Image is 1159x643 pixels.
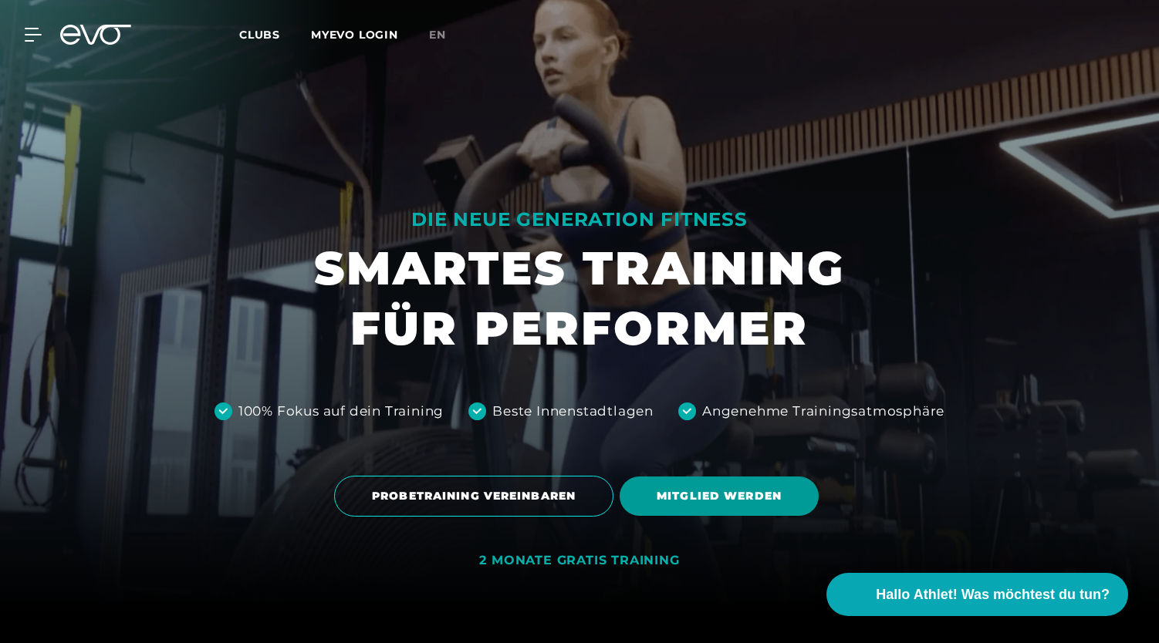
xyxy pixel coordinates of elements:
[314,238,845,359] h1: SMARTES TRAINING FÜR PERFORMER
[479,553,679,569] div: 2 MONATE GRATIS TRAINING
[492,402,654,422] div: Beste Innenstadtlagen
[314,207,845,232] div: DIE NEUE GENERATION FITNESS
[657,488,782,504] span: MITGLIED WERDEN
[372,488,576,504] span: PROBETRAINING VEREINBAREN
[334,464,620,528] a: PROBETRAINING VEREINBAREN
[620,465,825,527] a: MITGLIED WERDEN
[239,27,311,42] a: Clubs
[826,573,1128,616] button: Hallo Athlet! Was möchtest du tun?
[702,402,944,422] div: Angenehme Trainingsatmosphäre
[429,28,446,42] span: en
[238,402,444,422] div: 100% Fokus auf dein Training
[876,584,1110,605] span: Hallo Athlet! Was möchtest du tun?
[429,26,465,44] a: en
[311,28,398,42] a: MYEVO LOGIN
[239,28,280,42] span: Clubs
